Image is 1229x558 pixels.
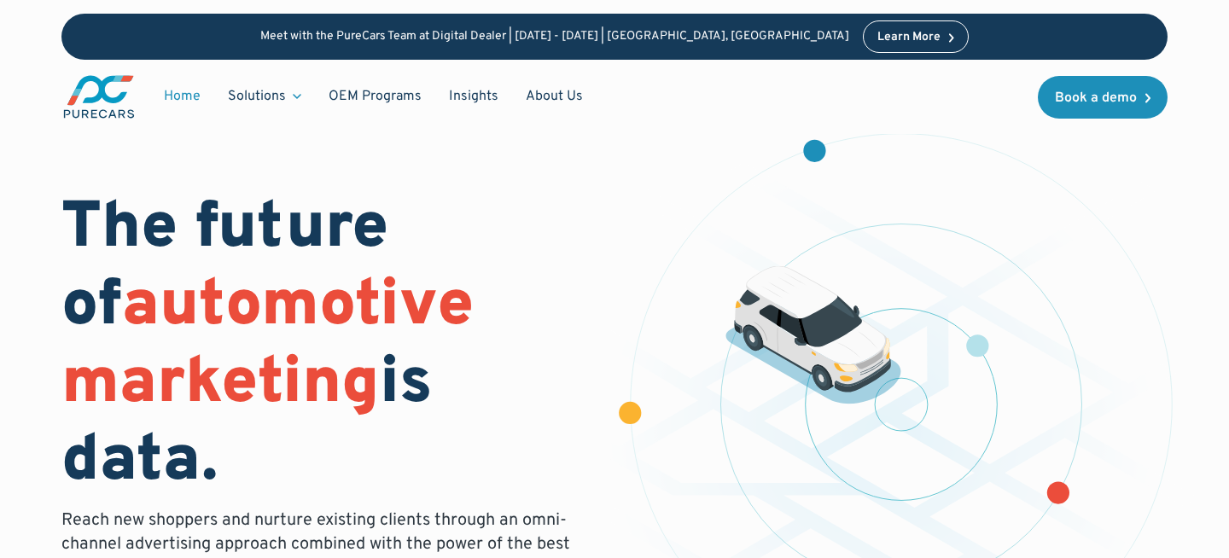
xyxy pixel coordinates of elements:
div: Learn More [877,32,941,44]
img: purecars logo [61,73,137,120]
a: Book a demo [1038,76,1168,119]
div: Solutions [214,80,315,113]
a: main [61,73,137,120]
a: Insights [435,80,512,113]
div: Solutions [228,87,286,106]
span: automotive marketing [61,266,474,426]
img: illustration of a vehicle [725,265,901,404]
a: About Us [512,80,597,113]
div: Book a demo [1055,91,1137,105]
a: Learn More [863,20,969,53]
a: OEM Programs [315,80,435,113]
p: Meet with the PureCars Team at Digital Dealer | [DATE] - [DATE] | [GEOGRAPHIC_DATA], [GEOGRAPHIC_... [260,30,849,44]
a: Home [150,80,214,113]
h1: The future of is data. [61,191,594,503]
